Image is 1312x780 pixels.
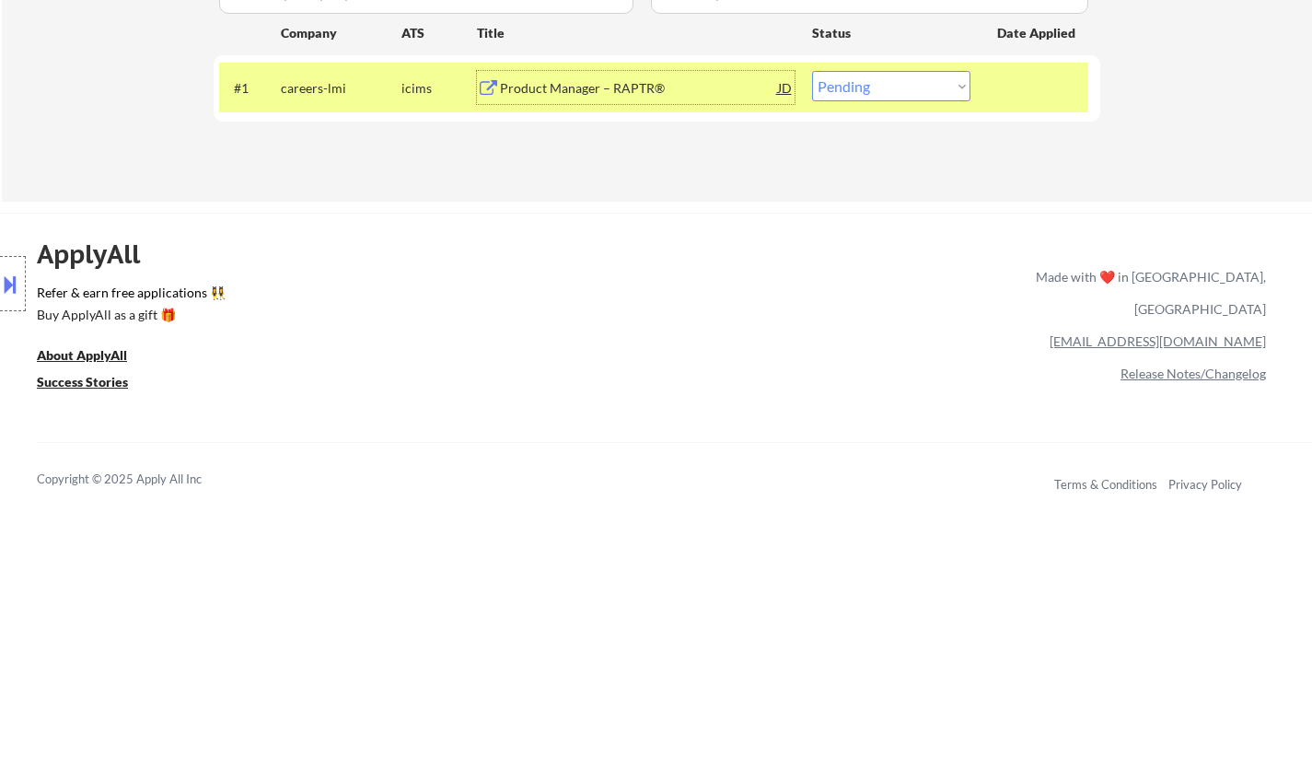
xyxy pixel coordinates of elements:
div: Made with ❤️ in [GEOGRAPHIC_DATA], [GEOGRAPHIC_DATA] [1028,261,1266,325]
div: #1 [234,79,266,98]
div: Title [477,24,795,42]
div: ATS [401,24,477,42]
a: [EMAIL_ADDRESS][DOMAIN_NAME] [1050,333,1266,349]
a: Refer & earn free applications 👯‍♀️ [37,286,651,306]
div: careers-lmi [281,79,401,98]
div: icims [401,79,477,98]
div: Date Applied [997,24,1078,42]
div: Copyright © 2025 Apply All Inc [37,471,249,489]
a: Terms & Conditions [1054,477,1157,492]
a: Privacy Policy [1168,477,1242,492]
div: JD [776,71,795,104]
a: Release Notes/Changelog [1120,366,1266,381]
div: Company [281,24,401,42]
div: Status [812,16,970,49]
div: Product Manager – RAPTR® [500,79,778,98]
